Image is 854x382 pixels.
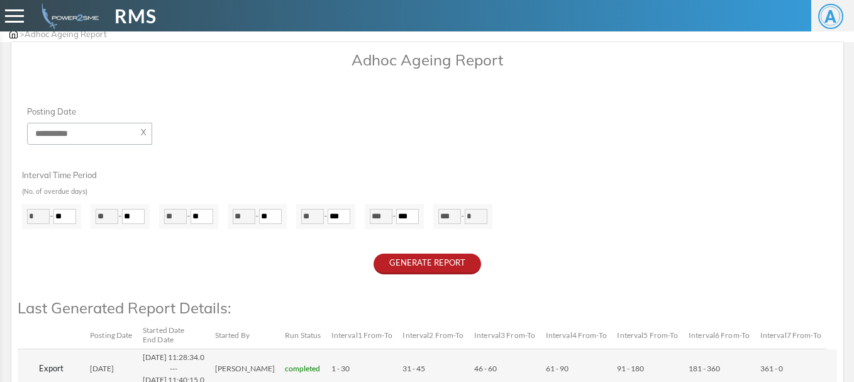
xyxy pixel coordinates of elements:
[23,359,80,379] button: Export
[546,364,568,373] span: 61 - 90
[159,204,218,229] div: -
[22,188,87,196] small: (No. of overdue days)
[296,204,355,229] div: -
[760,364,783,373] span: 361 - 0
[90,364,114,373] span: [DATE]
[365,204,424,229] div: -
[541,322,613,349] th: Interval4 From-To
[22,204,81,229] div: -
[285,364,320,373] span: completed
[617,364,644,373] span: 91 - 180
[9,30,18,38] img: admin
[91,204,150,229] div: -
[138,322,210,349] th: Started Date
[402,364,425,373] span: 31 - 45
[85,322,138,349] th: Posting Date
[612,322,684,349] th: Interval5 From-To
[280,322,326,349] th: Run Status
[143,363,205,374] div: ---
[397,322,469,349] th: Interval2 From-To
[36,3,99,29] img: admin
[331,364,350,373] span: 1 - 30
[228,204,287,229] div: -
[755,322,827,349] th: Interval7 From-To
[474,364,497,373] span: 46 - 60
[143,335,205,344] div: End Date
[684,322,755,349] th: Interval6 From-To
[114,2,157,30] span: RMS
[374,254,481,274] button: GENERATE REPORT
[22,106,89,118] label: Posting Date
[25,29,107,39] span: Adhoc Ageing Report
[689,364,720,373] span: 181 - 360
[433,204,492,229] div: -
[326,322,398,349] th: Interval1 From-To
[215,364,275,373] span: [PERSON_NAME]
[18,298,231,317] span: Last Generated Report Details:
[18,48,837,71] p: Adhoc Ageing Report
[141,126,146,139] a: X
[469,322,541,349] th: Interval3 From-To
[818,4,843,29] span: A
[210,322,280,349] th: Started By
[22,169,97,182] label: Interval Time Period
